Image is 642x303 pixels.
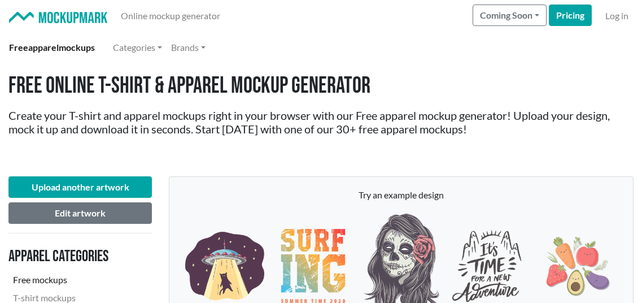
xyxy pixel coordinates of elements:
[9,12,107,24] img: Mockup Mark
[8,247,143,266] h3: Apparel categories
[8,202,152,224] button: Edit artwork
[8,176,152,198] button: Upload another artwork
[601,5,633,27] a: Log in
[28,42,59,53] span: apparel
[8,109,634,136] h2: Create your T-shirt and apparel mockups right in your browser with our Free apparel mockup genera...
[8,271,143,289] a: Free mockups
[473,5,547,26] button: Coming Soon
[5,36,99,59] a: Freeapparelmockups
[549,5,592,26] a: Pricing
[8,72,634,99] h1: Free Online T-shirt & Apparel Mockup Generator
[116,5,225,27] a: Online mockup generator
[167,36,210,59] a: Brands
[181,188,622,202] p: Try an example design
[108,36,167,59] a: Categories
